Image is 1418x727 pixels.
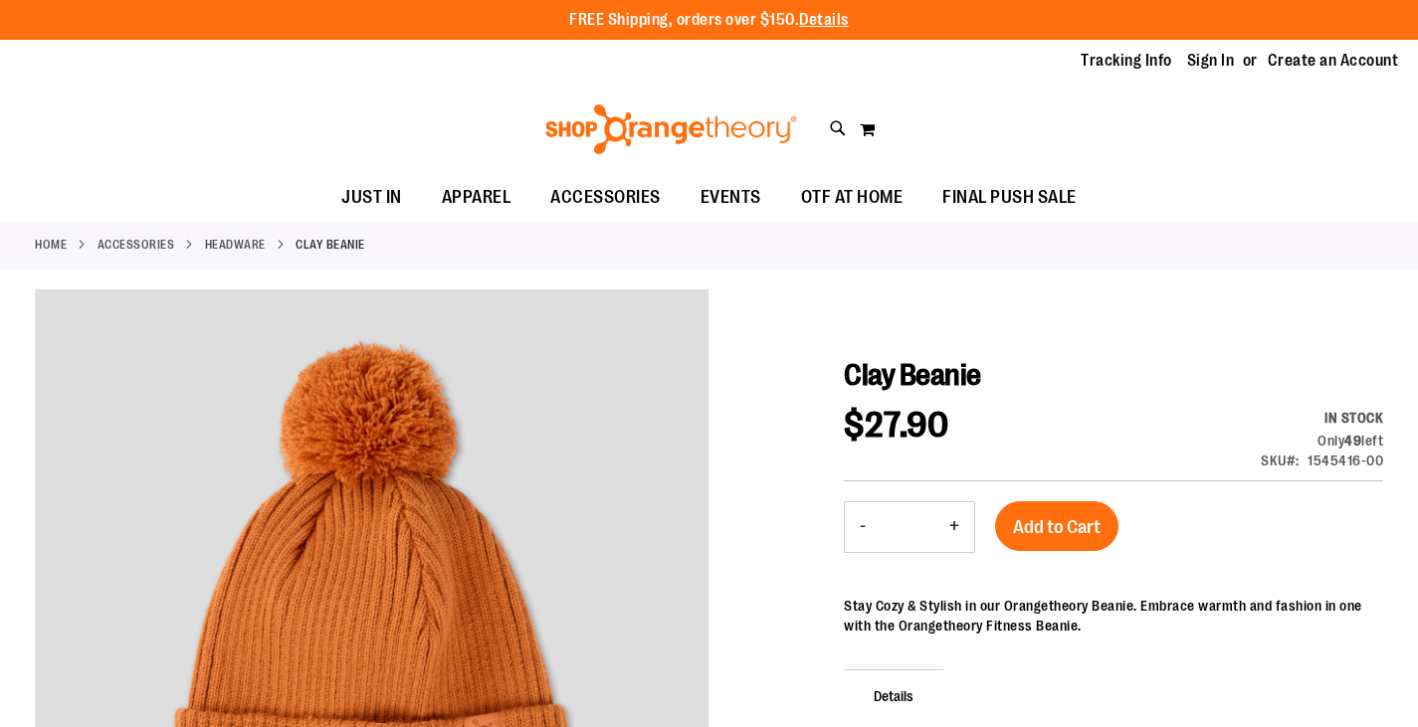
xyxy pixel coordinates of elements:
[296,236,365,254] strong: Clay Beanie
[781,175,923,221] a: OTF AT HOME
[321,175,422,221] a: JUST IN
[942,175,1077,220] span: FINAL PUSH SALE
[542,104,800,154] img: Shop Orangetheory
[844,596,1383,636] div: Stay Cozy & Stylish in our Orangetheory Beanie. Embrace warmth and fashion in one with the Orange...
[569,9,849,32] p: FREE Shipping, orders over $150.
[1344,433,1361,449] strong: 49
[681,175,781,221] a: EVENTS
[1081,50,1172,72] a: Tracking Info
[934,502,974,552] button: Increase product quantity
[35,236,67,254] a: Home
[205,236,266,254] a: Headware
[98,236,175,254] a: ACCESSORIES
[422,175,531,221] a: APPAREL
[1187,50,1235,72] a: Sign In
[530,175,681,220] a: ACCESSORIES
[845,502,881,552] button: Decrease product quantity
[799,11,849,29] a: Details
[701,175,761,220] span: EVENTS
[1308,451,1383,470] div: 1545416-00
[341,175,402,220] span: JUST IN
[881,503,934,551] input: Product quantity
[1324,410,1383,426] span: In stock
[1261,431,1383,451] div: Only 49 left
[1013,516,1101,538] span: Add to Cart
[1261,453,1300,468] strong: SKU
[442,175,511,220] span: APPAREL
[844,358,981,392] span: Clay Beanie
[922,175,1097,221] a: FINAL PUSH SALE
[1268,50,1399,72] a: Create an Account
[550,175,661,220] span: ACCESSORIES
[995,501,1118,551] button: Add to Cart
[844,405,948,446] span: $27.90
[844,669,943,721] span: Details
[801,175,904,220] span: OTF AT HOME
[1261,408,1383,428] div: Availability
